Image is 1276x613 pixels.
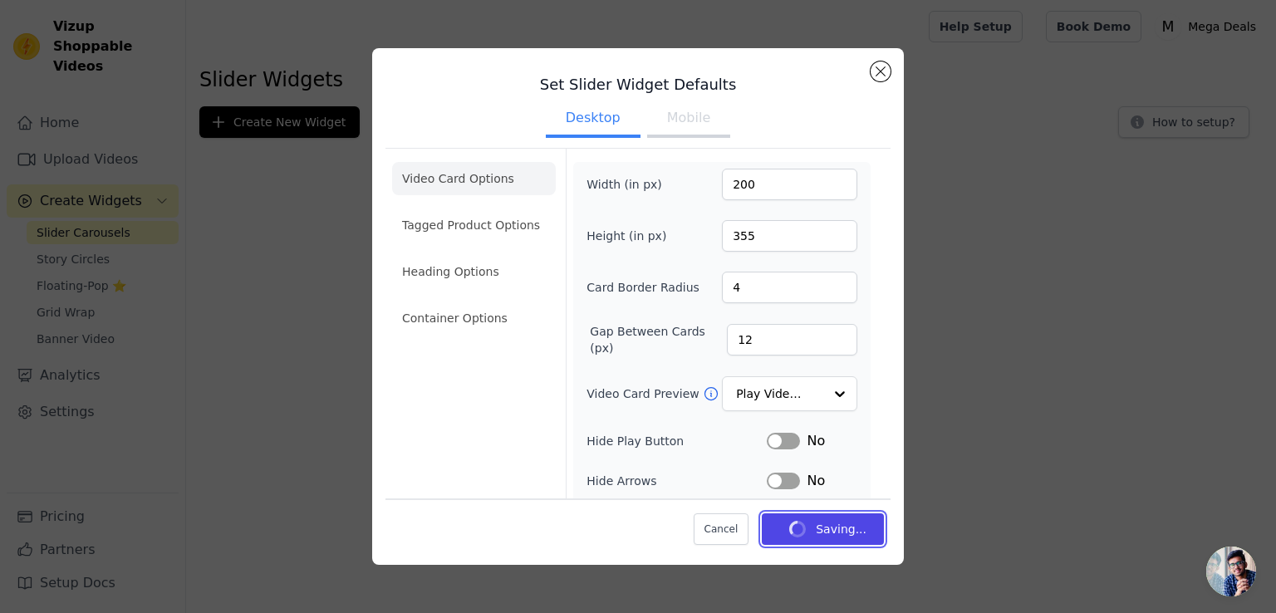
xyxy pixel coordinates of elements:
label: Hide Arrows [586,473,767,489]
button: Mobile [647,101,730,138]
label: Gap Between Cards (px) [590,323,727,356]
li: Tagged Product Options [392,208,556,242]
label: Width (in px) [586,176,677,193]
button: Desktop [546,101,640,138]
label: Height (in px) [586,228,677,244]
button: Close modal [871,61,891,81]
label: Video Card Preview [586,385,702,402]
button: Cancel [694,513,749,545]
li: Container Options [392,302,556,335]
label: Card Border Radius [586,279,699,296]
label: Hide Play Button [586,433,767,449]
h3: Set Slider Widget Defaults [385,75,891,95]
li: Video Card Options [392,162,556,195]
button: Saving... [762,513,884,545]
span: No [807,431,825,451]
span: No [807,471,825,491]
div: Open chat [1206,547,1256,596]
li: Heading Options [392,255,556,288]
